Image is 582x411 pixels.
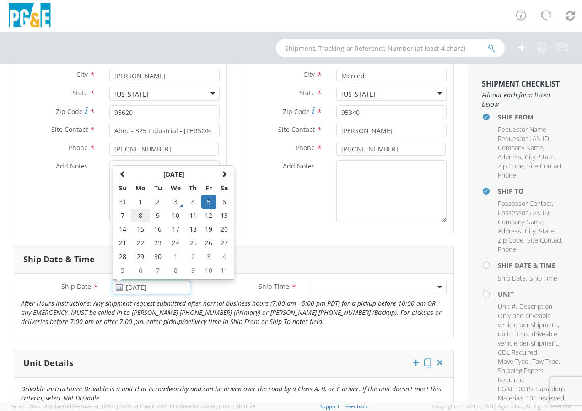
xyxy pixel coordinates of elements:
span: master, [DATE] 10:04:51 [83,403,139,410]
td: 27 [216,236,232,250]
td: 13 [216,209,232,222]
li: , [519,302,554,311]
li: , [498,217,544,227]
td: 7 [150,264,166,277]
span: Add Notes [283,162,315,170]
span: Zip Code [283,107,310,116]
span: Next Month [221,171,227,177]
td: 22 [131,236,150,250]
td: 1 [166,250,185,264]
span: Server: 2025.18.0-daa1fe12ee7 [11,403,139,410]
td: 21 [115,236,131,250]
a: Feedback [345,403,368,410]
td: 2 [150,195,166,209]
span: Phone [498,171,516,179]
li: , [498,134,550,143]
img: pge-logo-06675f144f4cfa6a6814.png [7,3,53,30]
td: 24 [166,236,185,250]
td: 3 [201,250,217,264]
td: 14 [115,222,131,236]
span: Phone [296,143,315,152]
span: Previous Month [119,171,126,177]
th: Su [115,181,131,195]
th: Select Month [131,168,216,181]
td: 6 [216,195,232,209]
td: 19 [201,222,217,236]
span: Ship Time [529,274,557,282]
li: , [498,236,525,245]
li: , [498,348,539,357]
td: 6 [131,264,150,277]
li: , [498,366,566,384]
span: City [525,152,535,161]
span: Address [498,152,521,161]
th: Th [185,181,201,195]
h4: Ship To [498,188,568,195]
span: Phone [498,245,516,254]
li: , [498,199,553,208]
span: Possessor LAN ID [498,208,549,217]
li: , [525,152,537,162]
td: 5 [201,195,217,209]
td: 5 [115,264,131,277]
li: , [498,302,517,311]
li: , [498,143,544,152]
span: Fill out each form listed below [482,91,568,109]
span: master, [DATE] 08:10:29 [199,403,255,410]
span: Description [519,302,552,311]
th: Mo [131,181,150,195]
td: 4 [185,195,201,209]
span: State [539,227,554,235]
li: , [498,357,530,366]
li: , [498,125,548,134]
span: PG&E DOT's Hazardous Materials 101 reviewed [498,384,566,402]
td: 8 [131,209,150,222]
td: 10 [166,209,185,222]
td: 9 [185,264,201,277]
td: 11 [216,264,232,277]
span: Site Contact [278,125,315,134]
td: 10 [201,264,217,277]
td: 3 [166,195,185,209]
li: , [532,357,560,366]
span: City [525,227,535,235]
span: State [539,152,554,161]
td: 4 [216,250,232,264]
li: , [498,227,523,236]
h4: Ship From [498,114,568,120]
td: 31 [115,195,131,209]
span: Ship Date [498,274,526,282]
span: Add Notes [56,162,88,170]
h3: Ship Date & Time [23,255,95,264]
th: Sa [216,181,232,195]
span: Site Contact [527,236,562,244]
td: 8 [166,264,185,277]
td: 2 [185,250,201,264]
li: , [498,162,525,171]
span: Unit # [498,302,516,311]
td: 9 [150,209,166,222]
span: Site Contact [527,162,562,170]
div: [US_STATE] [114,90,149,99]
i: After Hours Instructions: Any shipment request submitted after normal business hours (7:00 am - 5... [21,299,442,326]
td: 7 [115,209,131,222]
td: 23 [150,236,166,250]
td: 15 [131,222,150,236]
span: State [72,88,88,97]
li: , [527,236,564,245]
span: City [303,70,315,79]
span: Copyright © [DATE]-[DATE] Agistix Inc., All Rights Reserved [432,403,571,410]
td: 20 [216,222,232,236]
input: Shipment, Tracking or Reference Number (at least 4 chars) [276,39,505,57]
td: 18 [185,222,201,236]
li: , [525,227,537,236]
li: , [498,208,550,217]
span: Ship Time [259,282,289,291]
td: 28 [115,250,131,264]
i: Drivable Instructions: Drivable is a unit that is roadworthy and can be driven over the road by a... [21,384,441,402]
span: Move Type [498,357,528,366]
td: 26 [201,236,217,250]
td: 16 [150,222,166,236]
span: State [299,88,315,97]
span: CDL Required [498,348,537,357]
